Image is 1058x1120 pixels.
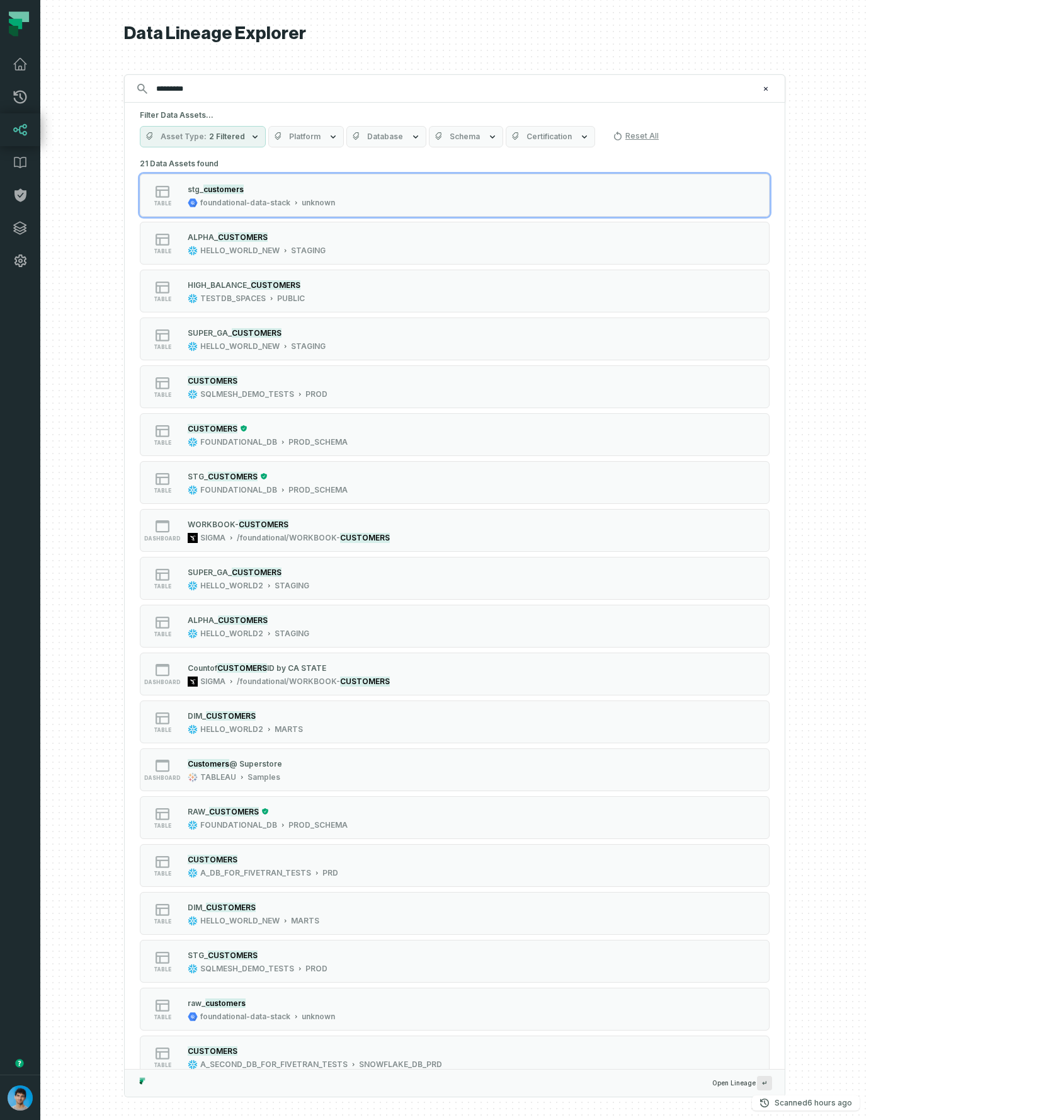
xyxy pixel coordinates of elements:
span: IM_ [193,711,206,721]
span: TG_ [193,472,208,481]
div: FOUNDATIONAL_DB [200,485,277,495]
mark: CUSTOMERS [251,280,300,290]
div: PUBLIC [277,294,305,304]
span: ALP [188,232,203,242]
span: table [154,583,171,590]
mark: CUSTOMERS [209,807,259,816]
div: STAGING [275,581,309,591]
button: Certification [506,126,595,147]
mark: CUSTOMERS [232,568,282,577]
img: avatar of Omri Ildis [8,1085,33,1111]
button: Schema [429,126,503,147]
relative-time: Oct 13, 2025, 8:12 AM GMT+3 [807,1098,852,1107]
div: A_SECOND_DB_FOR_FIVETRAN_TESTS [200,1060,348,1070]
div: MARTS [291,916,319,926]
div: SIGMA [200,677,225,687]
span: table [154,918,171,925]
span: aw_ [191,998,205,1008]
div: HELLO_WORLD_NEW [200,246,280,256]
span: Schema [450,132,480,142]
div: /foundational/WORKBOOK-CUSTOMERS [237,533,390,543]
div: TESTDB_SPACES [200,294,266,304]
div: Suggestions [125,155,785,1069]
span: table [154,966,171,973]
mark: CUSTOMERS [232,328,282,338]
span: table [154,727,171,733]
mark: CUSTOMERS [188,424,237,433]
span: GA_ [217,328,232,338]
span: Open Lineage [712,1076,772,1090]
span: AW_ [193,807,209,816]
span: dashboard [144,775,181,781]
span: Asset Type [161,132,207,142]
span: Count [188,663,210,673]
div: HELLO_WORLD_NEW [200,341,280,351]
button: tableSQLMESH_DEMO_TESTSPROD [140,940,770,983]
div: foundational-data-stack [200,198,290,208]
h1: Data Lineage Explorer [124,23,785,45]
button: Reset All [608,126,664,146]
div: HELLO_WORLD2 [200,724,263,734]
mark: CUSTOMERS [188,855,237,864]
button: tablefoundational-data-stackunknown [140,174,770,217]
button: tableHELLO_WORLD2MARTS [140,700,770,743]
mark: CUSTOMERS [188,1046,237,1056]
span: ALP [188,615,203,625]
span: Certification [526,132,572,142]
span: S [188,951,193,960]
span: HA_ [203,232,218,242]
div: /foundational/WORKBOOK-CUSTOMERS [237,677,390,687]
span: s [188,185,192,194]
span: Database [367,132,403,142]
button: tableA_DB_FOR_FIVETRAN_TESTSPRD [140,844,770,887]
span: table [154,1062,171,1068]
span: GA_ [217,568,232,577]
span: table [154,631,171,637]
span: of [210,663,217,673]
button: tableHELLO_WORLD_NEWMARTS [140,892,770,935]
div: PROD_SCHEMA [288,485,348,495]
span: table [154,488,171,494]
div: TABLEAU [200,772,236,782]
span: OK- [325,533,340,543]
mark: CUSTOMERS [208,472,258,481]
span: dashboard [144,679,181,685]
div: PROD [305,389,327,399]
div: Certified [258,472,268,480]
span: Platform [289,132,321,142]
div: SIGMA [200,533,225,543]
div: Certified [259,808,269,815]
div: HELLO_WORLD2 [200,581,263,591]
div: Samples [247,772,280,782]
div: STAGING [291,341,326,351]
div: SQLMESH_DEMO_TESTS [200,389,294,399]
button: tableFOUNDATIONAL_DBPROD_SCHEMA [140,461,770,504]
span: table [154,1014,171,1020]
span: table [154,200,171,207]
div: SNOWFLAKE_DB_PRD [359,1060,442,1070]
button: tableHELLO_WORLD_NEWSTAGING [140,222,770,265]
div: HELLO_WORLD2 [200,629,263,639]
button: tableHELLO_WORLD_NEWSTAGING [140,317,770,360]
span: WORKBO [188,520,224,529]
div: FOUNDATIONAL_DB [200,437,277,447]
span: D [188,903,193,912]
div: STAGING [275,629,309,639]
button: tableHELLO_WORLD2STAGING [140,557,770,600]
span: TG_ [193,951,208,960]
mark: Customers [188,759,229,769]
span: table [154,823,171,829]
span: HA_ [203,615,218,625]
mark: CUSTOMERS [340,677,390,687]
button: dashboardSIGMA/foundational/WORKBOOK-CUSTOMERS [140,509,770,552]
span: 2 Filtered [209,132,245,142]
div: MARTS [275,724,303,734]
span: table [154,248,171,254]
div: FOUNDATIONAL_DB [200,820,277,830]
span: ID by CA STATE [267,663,326,673]
div: foundational-data-stack [200,1012,290,1022]
span: OK- [224,520,239,529]
mark: CUSTOMERS [206,903,256,912]
button: dashboardTABLEAUSamples [140,748,770,791]
button: Clear search query [759,83,772,95]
